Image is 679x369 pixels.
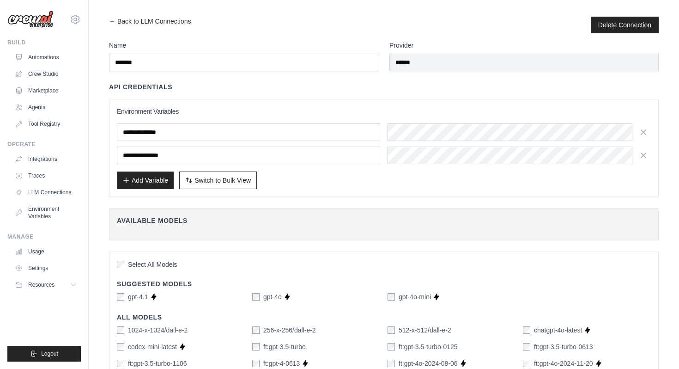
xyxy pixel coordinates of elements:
[7,11,54,28] img: Logo
[263,326,316,335] label: 256-x-256/dall-e-2
[11,244,81,259] a: Usage
[128,326,188,335] label: 1024-x-1024/dall-e-2
[117,279,651,289] h4: Suggested Models
[117,360,124,367] input: ft:gpt-3.5-turbo-1106
[179,172,257,189] button: Switch to Bulk View
[534,342,593,351] label: ft:gpt-3.5-turbo-0613
[128,260,177,269] span: Select All Models
[11,67,81,81] a: Crew Studio
[11,261,81,276] a: Settings
[523,343,530,351] input: ft:gpt-3.5-turbo-0613
[117,343,124,351] input: codex-mini-latest
[534,326,582,335] label: chatgpt-4o-latest
[263,359,300,368] label: ft:gpt-4-0613
[7,39,81,46] div: Build
[11,202,81,224] a: Environment Variables
[252,343,260,351] input: ft:gpt-3.5-turbo
[399,326,451,335] label: 512-x-512/dall-e-2
[109,82,172,92] h4: API Credentials
[41,350,58,357] span: Logout
[117,172,174,189] button: Add Variable
[252,326,260,334] input: 256-x-256/dall-e-2
[389,41,659,50] label: Provider
[263,342,306,351] label: ft:gpt-3.5-turbo
[7,233,81,240] div: Manage
[388,360,395,367] input: ft:gpt-4o-2024-08-06
[117,107,651,116] h3: Environment Variables
[523,360,530,367] input: ft:gpt-4o-2024-11-20
[117,326,124,334] input: 1024-x-1024/dall-e-2
[117,261,124,268] input: Select All Models
[109,41,378,50] label: Name
[598,20,651,30] button: Delete Connection
[388,343,395,351] input: ft:gpt-3.5-turbo-0125
[7,346,81,362] button: Logout
[28,281,55,289] span: Resources
[399,342,458,351] label: ft:gpt-3.5-turbo-0125
[7,141,81,148] div: Operate
[117,293,124,301] input: gpt-4.1
[117,216,651,225] h4: Available Models
[11,117,81,131] a: Tool Registry
[117,313,651,322] h4: All Models
[11,185,81,200] a: LLM Connections
[534,359,593,368] label: ft:gpt-4o-2024-11-20
[523,326,530,334] input: chatgpt-4o-latest
[128,292,148,301] label: gpt-4.1
[128,342,177,351] label: codex-mini-latest
[11,152,81,166] a: Integrations
[263,292,282,301] label: gpt-4o
[252,293,260,301] input: gpt-4o
[11,168,81,183] a: Traces
[252,360,260,367] input: ft:gpt-4-0613
[11,277,81,292] button: Resources
[11,50,81,65] a: Automations
[11,83,81,98] a: Marketplace
[399,359,458,368] label: ft:gpt-4o-2024-08-06
[11,100,81,115] a: Agents
[128,359,187,368] label: ft:gpt-3.5-turbo-1106
[109,17,191,33] a: ← Back to LLM Connections
[388,293,395,301] input: gpt-4o-mini
[194,176,251,185] span: Switch to Bulk View
[399,292,431,301] label: gpt-4o-mini
[388,326,395,334] input: 512-x-512/dall-e-2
